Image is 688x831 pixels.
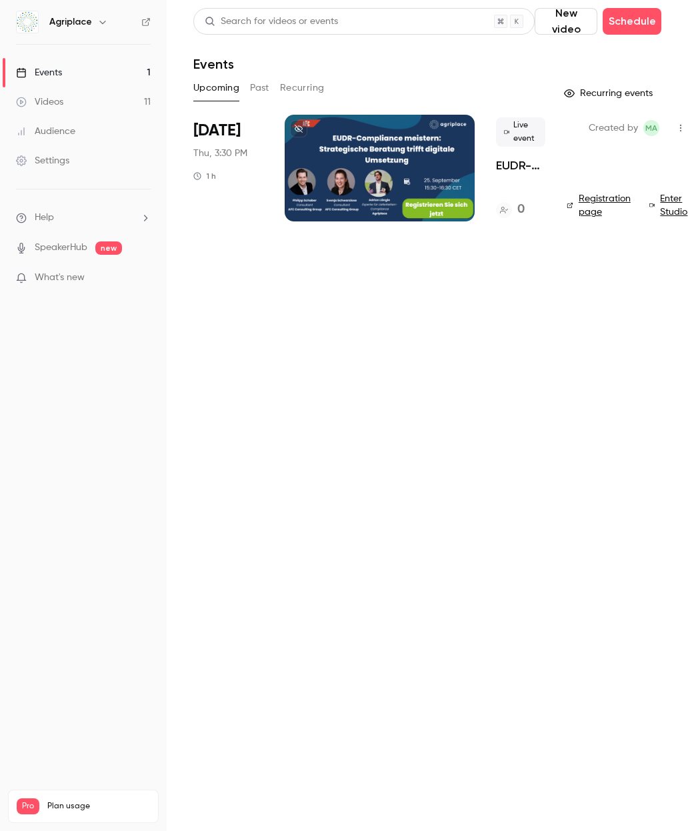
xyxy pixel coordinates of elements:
[193,115,263,221] div: Sep 25 Thu, 3:30 PM (Europe/Amsterdam)
[16,154,69,167] div: Settings
[558,83,661,104] button: Recurring events
[135,272,151,284] iframe: Noticeable Trigger
[49,15,92,29] h6: Agriplace
[16,211,151,225] li: help-dropdown-opener
[35,211,54,225] span: Help
[193,120,241,141] span: [DATE]
[589,120,638,136] span: Created by
[193,56,234,72] h1: Events
[193,147,247,160] span: Thu, 3:30 PM
[35,241,87,255] a: SpeakerHub
[645,120,657,136] span: MA
[603,8,661,35] button: Schedule
[567,192,633,219] a: Registration page
[496,157,545,173] a: EUDR-Compliance meistern: Strategische Beratung trifft digitale Umsetzung
[16,125,75,138] div: Audience
[205,15,338,29] div: Search for videos or events
[193,77,239,99] button: Upcoming
[35,271,85,285] span: What's new
[496,201,525,219] a: 0
[17,11,38,33] img: Agriplace
[17,798,39,814] span: Pro
[47,801,150,812] span: Plan usage
[535,8,597,35] button: New video
[280,77,325,99] button: Recurring
[250,77,269,99] button: Past
[517,201,525,219] h4: 0
[643,120,659,136] span: Marketing Agriplace
[16,95,63,109] div: Videos
[193,171,216,181] div: 1 h
[95,241,122,255] span: new
[16,66,62,79] div: Events
[496,117,545,147] span: Live event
